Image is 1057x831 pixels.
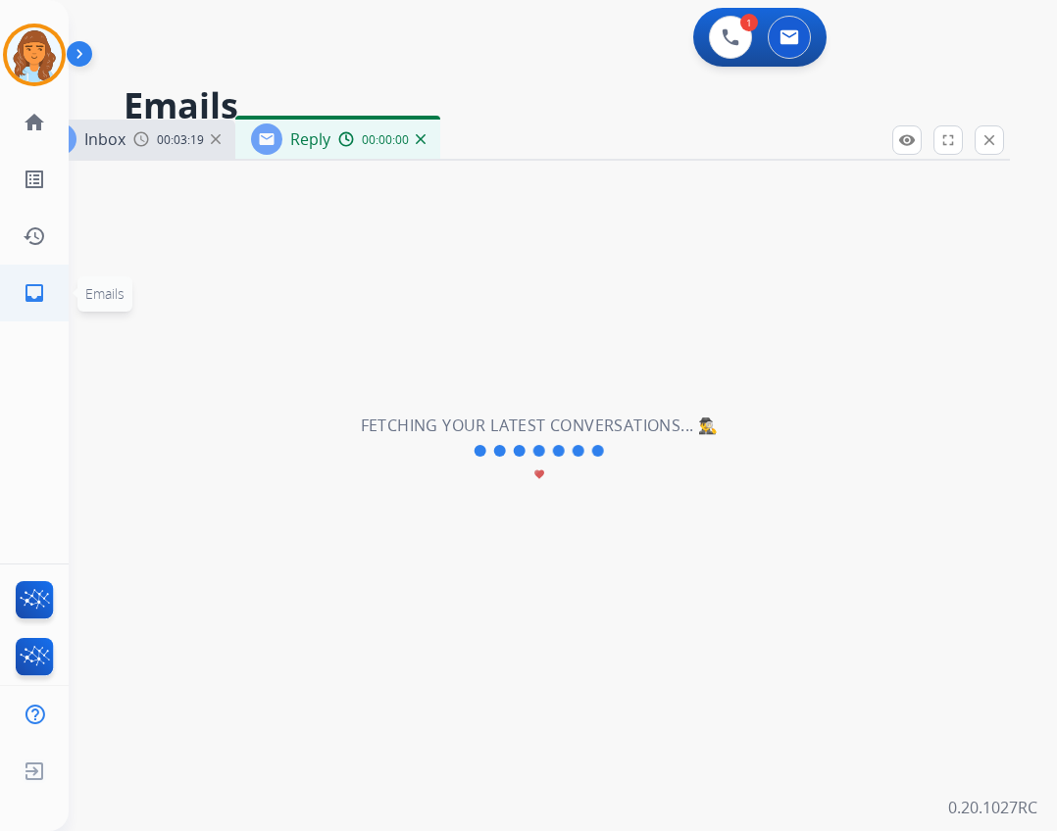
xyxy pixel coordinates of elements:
img: avatar [7,27,62,82]
mat-icon: remove_red_eye [898,131,916,149]
span: 00:00:00 [362,132,409,148]
mat-icon: close [981,131,998,149]
h2: Emails [124,86,1010,125]
span: Reply [290,128,330,150]
span: Inbox [84,128,126,150]
span: 00:03:19 [157,132,204,148]
h2: Fetching your latest conversations... 🕵️‍♂️ [361,414,719,437]
mat-icon: history [23,224,46,248]
mat-icon: fullscreen [939,131,957,149]
mat-icon: home [23,111,46,134]
mat-icon: favorite [533,468,545,480]
mat-icon: list_alt [23,168,46,191]
mat-icon: inbox [23,281,46,305]
div: 1 [740,14,758,31]
span: Emails [85,284,125,303]
p: 0.20.1027RC [948,796,1037,819]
